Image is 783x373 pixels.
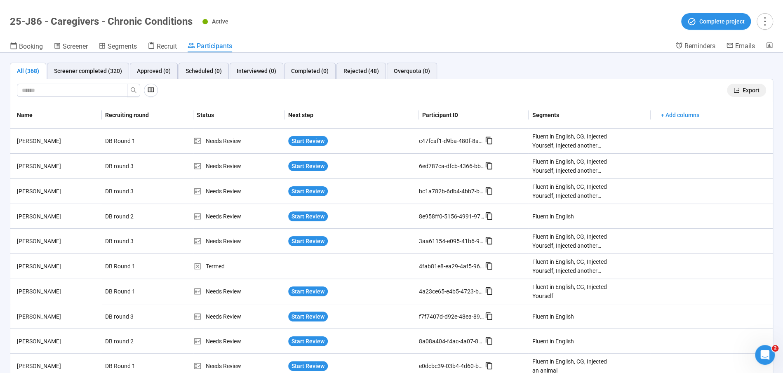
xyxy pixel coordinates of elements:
[675,42,715,52] a: Reminders
[532,132,608,150] div: Fluent in English, CG, Injected Yourself, Injected another person
[532,212,574,221] div: Fluent in English
[186,66,222,75] div: Scheduled (0)
[292,187,324,196] span: Start Review
[285,102,419,129] th: Next step
[288,361,328,371] button: Start Review
[532,337,574,346] div: Fluent in English
[19,42,43,50] span: Booking
[288,136,328,146] button: Start Review
[755,345,775,365] iframe: Intercom live chat
[193,162,285,171] div: Needs Review
[193,212,285,221] div: Needs Review
[532,157,608,175] div: Fluent in English, CG, Injected Yourself, Injected another person, Injected an animal
[292,136,324,145] span: Start Review
[54,42,88,52] a: Screener
[102,158,164,174] div: DB round 3
[419,337,485,346] div: 8a08a404-f4ac-4a07-85ef-67c00e5cb5bf
[148,42,177,52] a: Recruit
[14,337,102,346] div: [PERSON_NAME]
[102,333,164,349] div: DB round 2
[726,42,755,52] a: Emails
[14,212,102,221] div: [PERSON_NAME]
[14,361,102,371] div: [PERSON_NAME]
[654,108,705,122] button: + Add columns
[532,312,574,321] div: Fluent in English
[102,102,193,129] th: Recruiting round
[734,87,739,93] span: export
[14,312,102,321] div: [PERSON_NAME]
[193,337,285,346] div: Needs Review
[419,136,485,145] div: c47fcaf1-d9ba-480f-8a7f-da302adcd73b
[63,42,88,50] span: Screener
[757,13,773,30] button: more
[419,237,485,246] div: 3aa61154-e095-41b6-996b-ad32ba2616db
[130,87,137,94] span: search
[288,236,328,246] button: Start Review
[17,66,39,75] div: All (368)
[419,187,485,196] div: bc1a782b-6db4-4bb7-bb2b-d974d712a031
[14,162,102,171] div: [PERSON_NAME]
[419,287,485,296] div: 4a23ce65-e4b5-4723-b53e-d1cec8eed900
[102,233,164,249] div: DB round 3
[10,102,102,129] th: Name
[343,66,379,75] div: Rejected (48)
[108,42,137,50] span: Segments
[14,262,102,271] div: [PERSON_NAME]
[102,258,164,274] div: DB Round 1
[532,282,608,300] div: Fluent in English, CG, Injected Yourself
[532,182,608,200] div: Fluent in English, CG, Injected Yourself, Injected another person, Injected an animal
[14,287,102,296] div: [PERSON_NAME]
[292,337,324,346] span: Start Review
[292,287,324,296] span: Start Review
[193,136,285,145] div: Needs Review
[288,211,328,221] button: Start Review
[532,257,608,275] div: Fluent in English, CG, Injected Yourself, Injected another person, Injected an animal
[419,212,485,221] div: 8e958ff0-5156-4991-978f-738f9cc86d1a
[193,187,285,196] div: Needs Review
[419,262,485,271] div: 4fab81e8-ea29-4af5-96d3-7ec7dc4bae38
[288,186,328,196] button: Start Review
[99,42,137,52] a: Segments
[772,345,778,352] span: 2
[14,237,102,246] div: [PERSON_NAME]
[419,102,529,129] th: Participant ID
[684,42,715,50] span: Reminders
[212,18,228,25] span: Active
[529,102,651,129] th: Segments
[237,66,276,75] div: Interviewed (0)
[102,133,164,149] div: DB Round 1
[292,237,324,246] span: Start Review
[193,102,285,129] th: Status
[188,42,232,52] a: Participants
[419,312,485,321] div: f7f7407d-d92e-48ea-8902-f2ee438be2a0
[532,232,608,250] div: Fluent in English, CG, Injected Yourself, Injected another person
[292,212,324,221] span: Start Review
[759,16,770,27] span: more
[157,42,177,50] span: Recruit
[727,84,766,97] button: exportExport
[197,42,232,50] span: Participants
[193,361,285,371] div: Needs Review
[743,86,759,95] span: Export
[288,336,328,346] button: Start Review
[288,286,328,296] button: Start Review
[54,66,122,75] div: Screener completed (320)
[193,262,285,271] div: Termed
[127,84,140,97] button: search
[419,361,485,371] div: e0dcbc39-03b4-4d60-b1e0-7ed1aeec6989
[735,42,755,50] span: Emails
[288,312,328,321] button: Start Review
[102,309,164,324] div: DB round 3
[10,42,43,52] a: Booking
[14,187,102,196] div: [PERSON_NAME]
[699,17,745,26] span: Complete project
[193,237,285,246] div: Needs Review
[661,110,699,120] span: + Add columns
[291,66,329,75] div: Completed (0)
[394,66,430,75] div: Overquota (0)
[681,13,751,30] button: Complete project
[193,312,285,321] div: Needs Review
[288,161,328,171] button: Start Review
[102,284,164,299] div: DB Round 1
[419,162,485,171] div: 6ed787ca-dfcb-4366-bb98-69de7a31b1c3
